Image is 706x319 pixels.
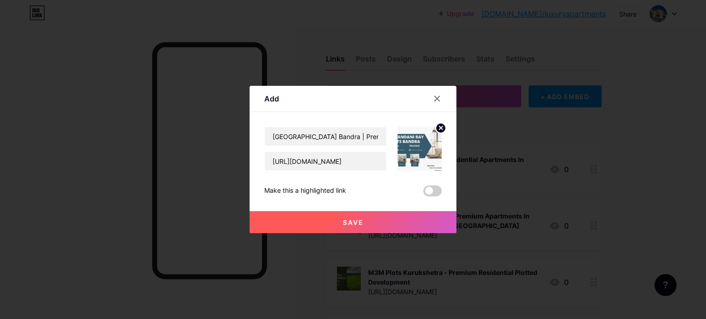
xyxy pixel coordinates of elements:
[264,93,279,104] div: Add
[250,211,456,233] button: Save
[265,152,386,170] input: URL
[398,127,442,171] img: link_thumbnail
[265,127,386,146] input: Title
[343,218,364,226] span: Save
[264,185,346,196] div: Make this a highlighted link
